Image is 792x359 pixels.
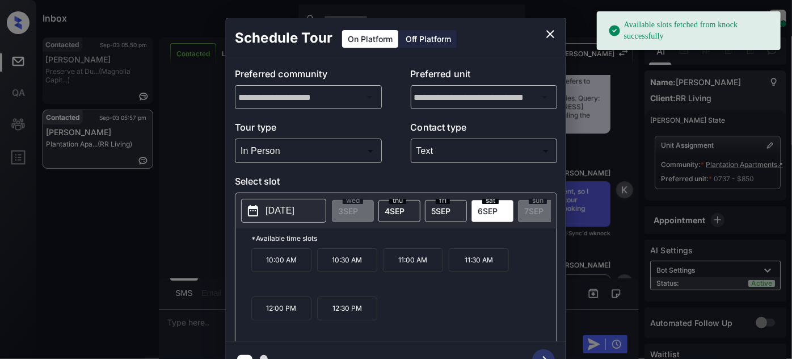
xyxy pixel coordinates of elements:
p: Select slot [235,174,557,193]
p: 10:00 AM [251,248,311,272]
p: 10:30 AM [317,248,377,272]
p: Tour type [235,120,382,139]
p: *Available time slots [251,228,557,248]
p: [DATE] [266,204,294,218]
p: 11:30 AM [449,248,509,272]
button: close [539,23,562,45]
div: On Platform [342,30,398,48]
span: 6 SEP [478,206,498,216]
div: date-select [378,200,420,222]
p: Preferred unit [411,67,558,85]
span: 4 SEP [385,206,405,216]
p: Contact type [411,120,558,139]
span: sat [482,197,499,204]
div: In Person [238,141,379,160]
div: date-select [425,200,467,222]
div: Text [414,141,555,160]
span: fri [436,197,450,204]
div: Available slots fetched from knock successfully [608,15,772,47]
button: [DATE] [241,199,326,223]
p: 11:00 AM [383,248,443,272]
span: 5 SEP [431,206,450,216]
h2: Schedule Tour [226,18,342,58]
p: Preferred community [235,67,382,85]
div: Off Platform [400,30,457,48]
p: 12:30 PM [317,297,377,320]
p: 12:00 PM [251,297,311,320]
div: date-select [471,200,513,222]
span: thu [389,197,406,204]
